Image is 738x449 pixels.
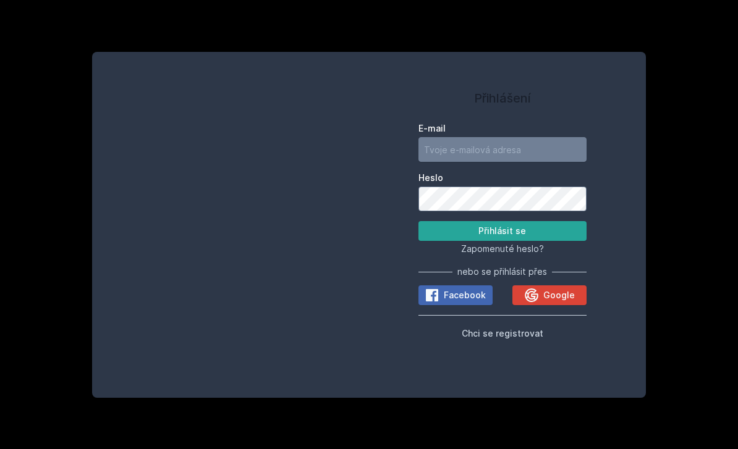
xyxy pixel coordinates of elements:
[461,243,544,254] span: Zapomenuté heslo?
[512,285,587,305] button: Google
[444,289,486,301] span: Facebook
[457,266,547,278] span: nebo se přihlásit přes
[418,172,587,184] label: Heslo
[418,122,587,135] label: E-mail
[418,137,587,162] input: Tvoje e-mailová adresa
[462,325,543,340] button: Chci se registrovat
[418,285,493,305] button: Facebook
[418,89,587,107] h1: Přihlášení
[462,328,543,338] span: Chci se registrovat
[418,221,587,241] button: Přihlásit se
[543,289,575,301] span: Google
